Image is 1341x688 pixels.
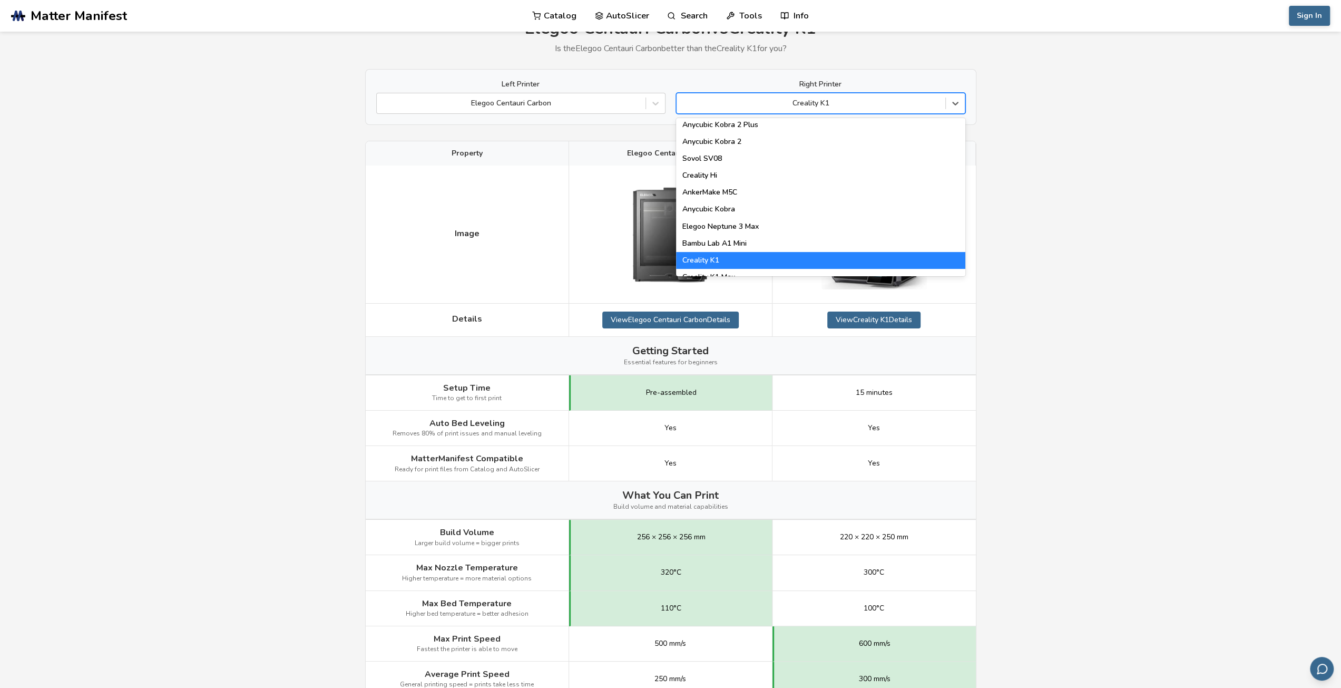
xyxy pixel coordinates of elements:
span: Larger build volume = bigger prints [415,540,520,547]
span: Ready for print files from Catalog and AutoSlicer [395,466,540,473]
span: Property [452,149,483,158]
span: 300 mm/s [859,675,890,683]
span: What You Can Print [622,489,719,501]
span: Max Print Speed [434,634,501,644]
div: AnkerMake M5C [676,184,965,201]
span: Details [452,314,482,324]
div: Creality K1 Max [676,269,965,286]
span: Build Volume [440,528,494,537]
label: Right Printer [676,80,965,89]
span: MatterManifest Compatible [411,454,523,463]
span: Higher bed temperature = better adhesion [406,611,528,618]
span: 600 mm/s [859,639,890,648]
span: Yes [868,459,880,468]
input: Creality K1Sovol SV07AnkerMake M5Anycubic I3 MegaAnycubic I3 Mega SAnycubic Kobra 2 MaxAnycubic K... [682,99,684,108]
span: Max Nozzle Temperature [416,563,518,573]
span: Fastest the printer is able to move [417,646,517,653]
div: Bambu Lab A1 Mini [676,235,965,252]
span: 500 mm/s [654,639,686,648]
span: Yes [868,424,880,432]
span: Build volume and material capabilities [613,503,728,511]
label: Left Printer [376,80,665,89]
span: Essential features for beginners [624,359,718,366]
span: Image [455,229,479,238]
span: 15 minutes [856,389,893,397]
span: Removes 80% of print issues and manual leveling [393,430,542,438]
span: Setup Time [443,383,491,393]
input: Elegoo Centauri Carbon [382,99,384,108]
span: Time to get to first print [432,395,502,402]
div: Anycubic Kobra 2 [676,133,965,150]
div: Elegoo Neptune 3 Max [676,218,965,235]
img: Elegoo Centauri Carbon [618,173,723,295]
div: Creality Hi [676,167,965,184]
div: Sovol SV08 [676,150,965,167]
div: Anycubic Kobra 2 Plus [676,117,965,133]
span: 110°C [661,604,681,613]
span: Matter Manifest [31,8,127,23]
span: Max Bed Temperature [422,599,512,608]
button: Sign In [1289,6,1330,26]
a: ViewCreality K1Details [827,312,921,328]
span: Yes [664,424,677,432]
a: ViewElegoo Centauri CarbonDetails [602,312,739,328]
span: 256 × 256 × 256 mm [637,533,706,541]
span: Higher temperature = more material options [402,575,532,583]
span: 320°C [661,568,681,577]
span: Elegoo Centauri Carbon [627,149,714,158]
span: Pre-assembled [646,389,697,397]
div: Creality K1 [676,252,965,269]
div: Anycubic Kobra [676,201,965,218]
span: 250 mm/s [654,675,686,683]
span: Average Print Speed [425,670,510,679]
span: 100°C [864,604,884,613]
button: Send feedback via email [1310,657,1334,681]
span: Auto Bed Leveling [429,419,505,428]
span: Getting Started [632,345,709,357]
span: 220 × 220 × 250 mm [840,533,908,541]
span: Yes [664,459,677,468]
span: 300°C [864,568,884,577]
h1: Elegoo Centauri Carbon vs Creality K1 [365,19,976,38]
p: Is the Elegoo Centauri Carbon better than the Creality K1 for you? [365,44,976,53]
